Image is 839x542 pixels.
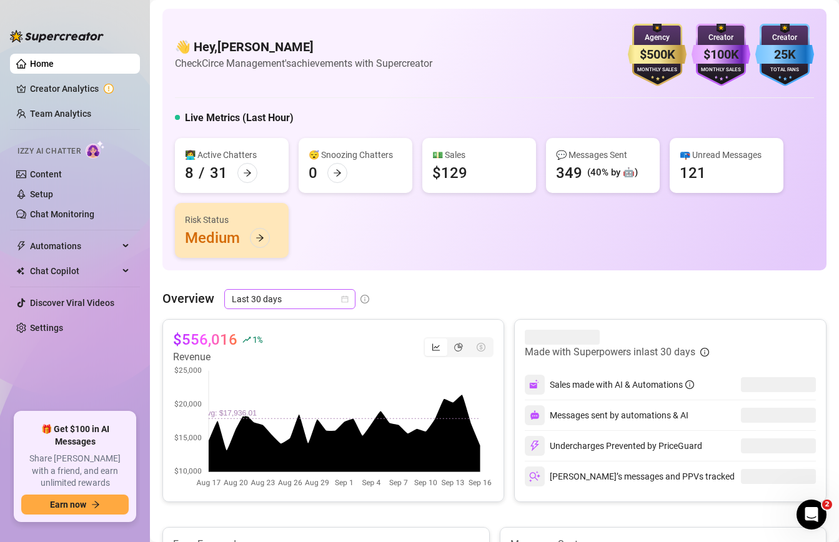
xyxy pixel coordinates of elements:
div: 25K [755,45,814,64]
a: Home [30,59,54,69]
span: Share [PERSON_NAME] with a friend, and earn unlimited rewards [21,453,129,490]
span: line-chart [432,343,440,352]
button: Earn nowarrow-right [21,495,129,515]
div: Monthly Sales [628,66,687,74]
a: Setup [30,189,53,199]
span: dollar-circle [477,343,485,352]
div: 💵 Sales [432,148,526,162]
span: arrow-right [333,169,342,177]
div: $100K [692,45,750,64]
div: Messages sent by automations & AI [525,405,688,425]
span: Last 30 days [232,290,348,308]
article: $556,016 [173,330,237,350]
h4: 👋 Hey, [PERSON_NAME] [175,38,432,56]
article: Revenue [173,350,262,365]
a: Team Analytics [30,109,91,119]
div: Total Fans [755,66,814,74]
span: 2 [822,500,832,510]
div: Creator [692,32,750,44]
article: Check Circe Management's achievements with Supercreator [175,56,432,71]
img: AI Chatter [86,140,105,159]
div: (40% by 🤖) [587,165,638,180]
img: blue-badge-DgoSNQY1.svg [755,24,814,86]
div: 31 [210,163,227,183]
img: svg%3e [529,379,540,390]
a: Chat Monitoring [30,209,94,219]
a: Settings [30,323,63,333]
img: svg%3e [529,440,540,451]
span: rise [242,335,251,344]
img: svg%3e [530,410,540,420]
span: 🎁 Get $100 in AI Messages [21,423,129,448]
span: Izzy AI Chatter [17,145,81,157]
div: 8 [185,163,194,183]
div: [PERSON_NAME]’s messages and PPVs tracked [525,466,735,486]
div: Agency [628,32,687,44]
img: svg%3e [529,471,540,482]
span: arrow-right [243,169,252,177]
span: pie-chart [454,343,463,352]
span: arrow-right [256,234,264,242]
div: Risk Status [185,213,279,227]
span: Earn now [50,500,86,510]
article: Overview [162,289,214,308]
div: Sales made with AI & Automations [550,378,694,392]
img: purple-badge-B9DA21FR.svg [692,24,750,86]
article: Made with Superpowers in last 30 days [525,345,695,360]
div: Undercharges Prevented by PriceGuard [525,436,702,456]
div: 121 [680,163,706,183]
span: info-circle [685,380,694,389]
a: Content [30,169,62,179]
a: Discover Viral Videos [30,298,114,308]
div: $500K [628,45,687,64]
div: 0 [309,163,317,183]
img: gold-badge-CigiZidd.svg [628,24,687,86]
div: 👩‍💻 Active Chatters [185,148,279,162]
span: calendar [341,295,349,303]
span: arrow-right [91,500,100,509]
span: Chat Copilot [30,261,119,281]
span: 1 % [252,333,262,345]
a: Creator Analytics exclamation-circle [30,79,130,99]
iframe: Intercom live chat [797,500,827,530]
div: 💬 Messages Sent [556,148,650,162]
div: $129 [432,163,467,183]
span: Automations [30,236,119,256]
span: info-circle [360,295,369,303]
span: thunderbolt [16,241,26,251]
div: Creator [755,32,814,44]
div: segmented control [424,337,494,357]
div: Monthly Sales [692,66,750,74]
span: info-circle [700,348,709,357]
div: 📪 Unread Messages [680,148,773,162]
div: 349 [556,163,582,183]
img: Chat Copilot [16,267,24,275]
img: logo-BBDzfeDw.svg [10,30,104,42]
h5: Live Metrics (Last Hour) [185,111,294,126]
div: 😴 Snoozing Chatters [309,148,402,162]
